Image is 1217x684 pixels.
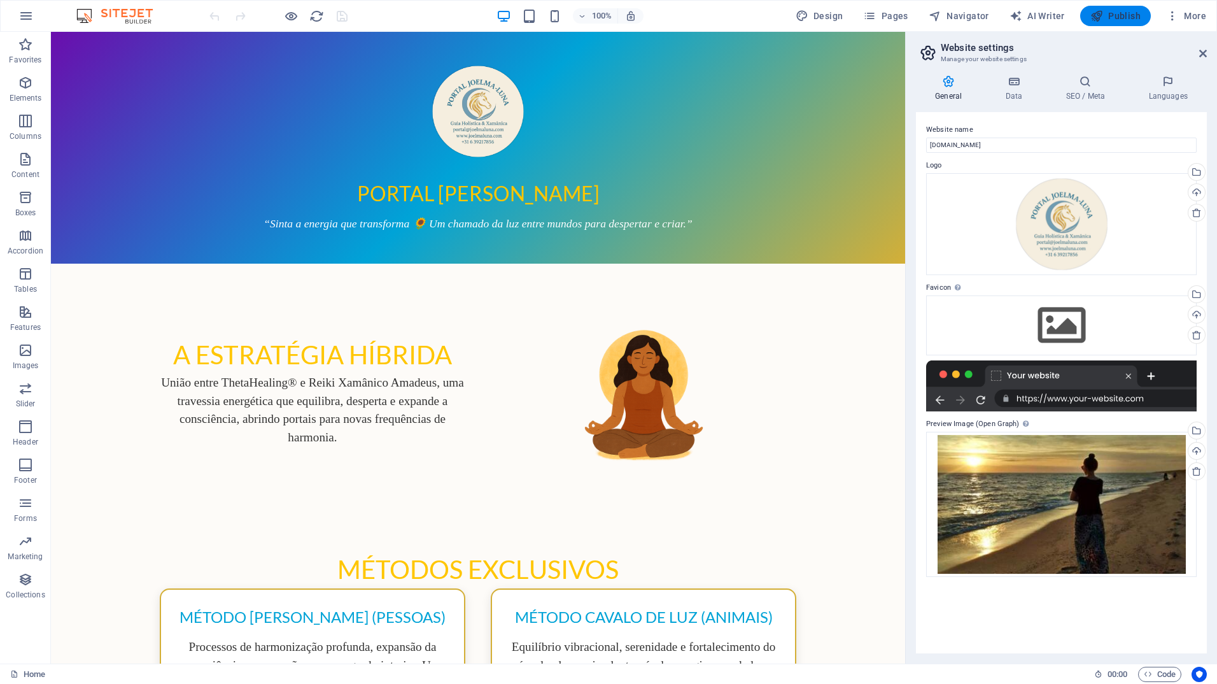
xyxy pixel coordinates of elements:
[791,6,848,26] button: Design
[926,417,1197,432] label: Preview Image (Open Graph)
[1116,669,1118,679] span: :
[1094,667,1128,682] h6: Session time
[858,6,913,26] button: Pages
[1144,667,1176,682] span: Code
[9,55,41,65] p: Favorites
[309,8,324,24] button: reload
[1138,667,1181,682] button: Code
[791,6,848,26] div: Design (Ctrl+Alt+Y)
[1009,10,1065,22] span: AI Writer
[929,10,989,22] span: Navigator
[14,513,37,524] p: Forms
[941,42,1207,53] h2: Website settings
[10,131,41,141] p: Columns
[1046,75,1129,102] h4: SEO / Meta
[926,280,1197,296] label: Favicon
[1090,10,1141,22] span: Publish
[6,590,45,600] p: Collections
[16,399,36,409] p: Slider
[1192,667,1207,682] button: Usercentrics
[941,53,1181,65] h3: Manage your website settings
[916,75,986,102] h4: General
[1004,6,1070,26] button: AI Writer
[1080,6,1151,26] button: Publish
[10,322,41,332] p: Features
[283,8,299,24] button: Click here to leave preview mode and continue editing
[14,284,37,294] p: Tables
[1166,10,1206,22] span: More
[10,667,45,682] a: Click to cancel selection. Double-click to open Pages
[10,93,42,103] p: Elements
[926,122,1197,138] label: Website name
[926,432,1197,577] div: AfbeeldingvanWhatsAppop2025-09-27om14.04.24_c25bf876-wr_EMgGH4ldaS0SzeIYjfw.jpg
[13,360,39,371] p: Images
[986,75,1046,102] h4: Data
[73,8,169,24] img: Editor Logo
[14,475,37,485] p: Footer
[11,169,39,180] p: Content
[1108,667,1127,682] span: 00 00
[926,173,1197,275] div: preview2--6TZzPYJMpmw5FU5PRlpHw.png
[926,158,1197,173] label: Logo
[625,10,637,22] i: On resize automatically adjust zoom level to fit chosen device.
[796,10,843,22] span: Design
[1161,6,1211,26] button: More
[926,138,1197,153] input: Name...
[863,10,908,22] span: Pages
[592,8,612,24] h6: 100%
[573,8,618,24] button: 100%
[924,6,994,26] button: Navigator
[13,437,38,447] p: Header
[8,246,43,256] p: Accordion
[1129,75,1207,102] h4: Languages
[8,552,43,562] p: Marketing
[15,208,36,218] p: Boxes
[309,9,324,24] i: Reload page
[926,296,1197,355] div: Select files from the file manager, stock photos, or upload file(s)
